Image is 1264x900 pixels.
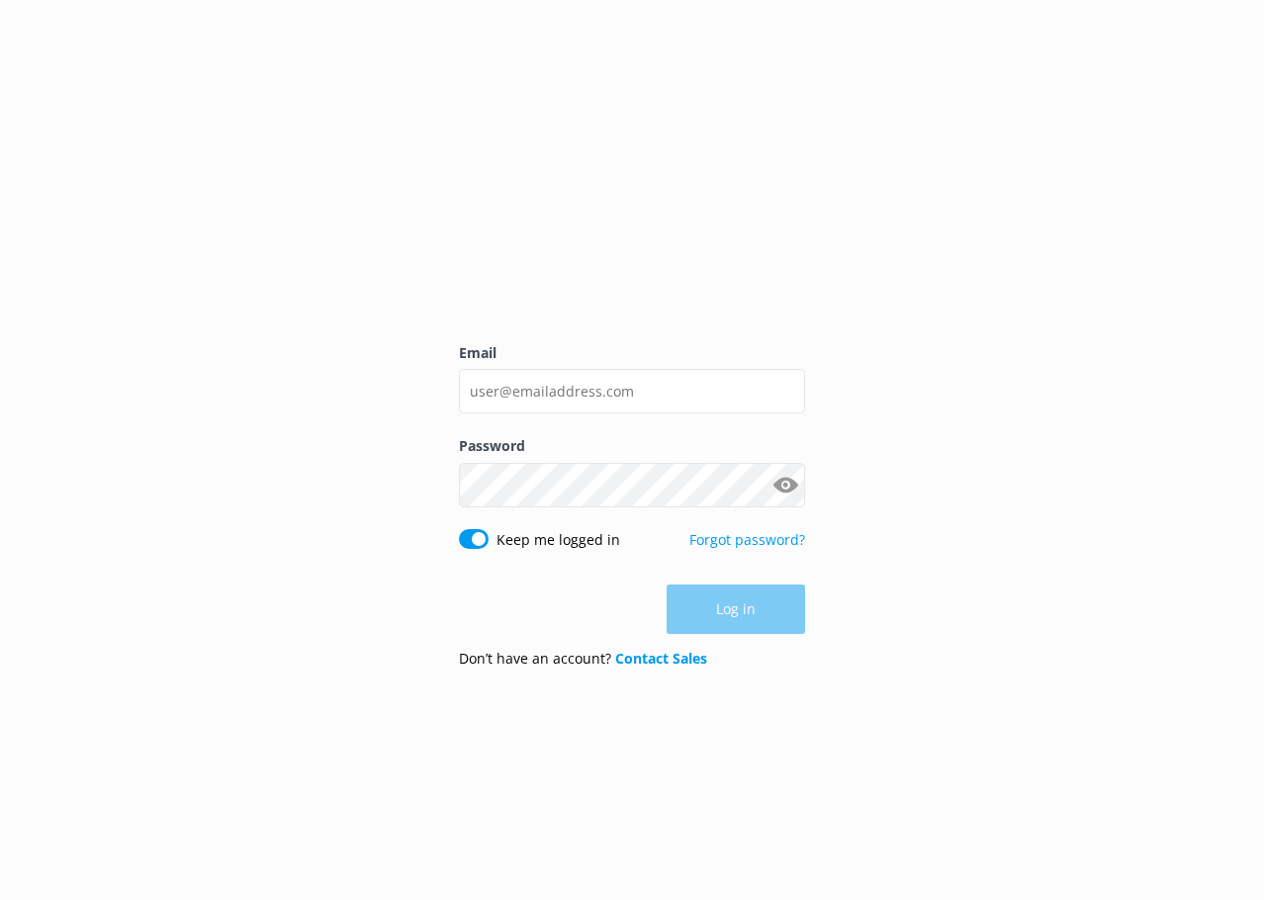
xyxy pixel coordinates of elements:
[459,369,805,413] input: user@emailaddress.com
[689,530,805,549] a: Forgot password?
[459,648,707,670] p: Don’t have an account?
[459,342,805,364] label: Email
[615,649,707,668] a: Contact Sales
[766,465,805,504] button: Show password
[459,435,805,457] label: Password
[497,529,620,551] label: Keep me logged in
